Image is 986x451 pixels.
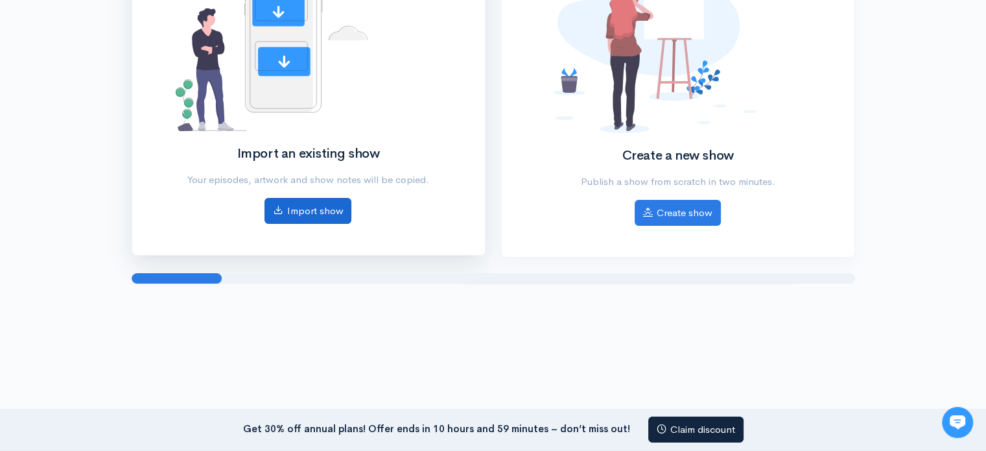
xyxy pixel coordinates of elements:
strong: Get 30% off annual plans! Offer ends in 10 hours and 59 minutes – don’t miss out! [243,422,630,434]
a: Create show [635,200,721,226]
p: Publish a show from scratch in two minutes. [545,175,810,189]
p: Find an answer quickly [18,223,242,238]
a: Import show [264,198,351,225]
button: New conversation [20,172,239,198]
h2: Create a new show [545,149,810,163]
h1: Hi 👋 [19,63,240,84]
span: New conversation [84,180,156,190]
h2: Just let us know if you need anything and we'll be happy to help! 🙂 [19,86,240,149]
iframe: gist-messenger-bubble-iframe [942,407,973,438]
h2: Import an existing show [176,147,441,161]
a: Claim discount [648,417,744,443]
p: Your episodes, artwork and show notes will be copied. [176,173,441,188]
input: Search articles [38,244,231,270]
